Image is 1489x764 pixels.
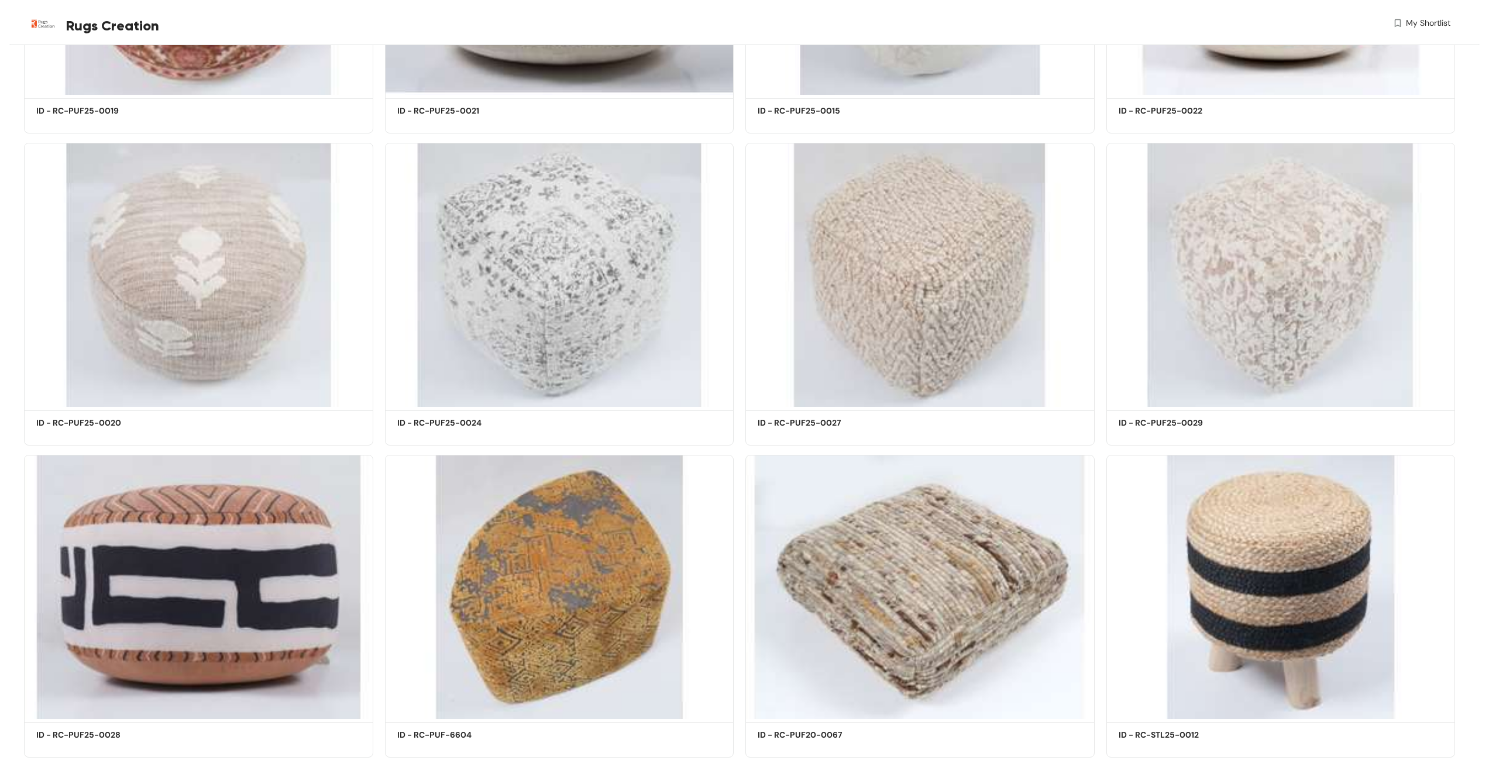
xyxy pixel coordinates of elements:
h5: ID - RC-PUF25-0020 [36,417,136,429]
h5: ID - RC-PUF25-0029 [1119,417,1218,429]
h5: ID - RC-PUF25-0019 [36,105,136,117]
h5: ID - RC-PUF20-0067 [758,729,857,741]
img: wishlist [1392,17,1403,29]
h5: ID - RC-PUF25-0015 [758,105,857,117]
img: 75dc2b51-08f6-400e-bd18-8e36c1bd5a56 [24,143,373,407]
h5: ID - RC-PUF25-0022 [1119,105,1218,117]
img: Buyer Portal [24,5,62,43]
img: 2cdbcdec-0e8e-45ce-90da-b342f97022f8 [385,143,734,407]
img: 9a08fe34-094f-4b0b-804b-0ab6f6cedf77 [745,143,1095,407]
span: Rugs Creation [66,15,159,36]
img: bf5c6c29-7539-4d25-b9a2-7685fb1b7aaa [1106,143,1456,407]
h5: ID - RC-PUF25-0024 [397,417,497,429]
img: de4ba3b0-477d-4141-8323-bda03e2df348 [385,455,734,719]
h5: ID - RC-PUF-6604 [397,729,497,741]
h5: ID - RC-PUF25-0027 [758,417,857,429]
h5: ID - RC-PUF25-0021 [397,105,497,117]
span: My Shortlist [1406,17,1450,29]
img: efcce26f-0573-42d7-954a-a1dadb2a4f94 [1106,455,1456,719]
h5: ID - RC-PUF25-0028 [36,729,136,741]
h5: ID - RC-STL25-0012 [1119,729,1218,741]
img: 3d18dc62-1e84-40ef-ad34-edcd9b69e47f [745,455,1095,719]
img: a055f109-68ce-449c-bcd6-b256269481be [24,455,373,719]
